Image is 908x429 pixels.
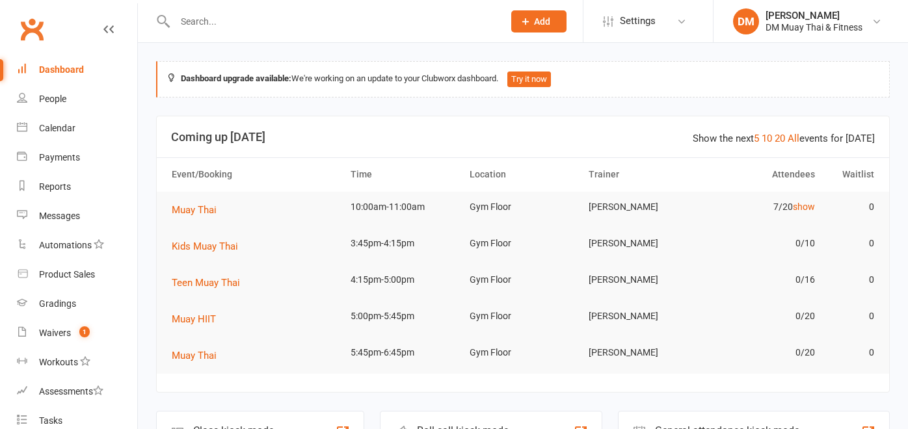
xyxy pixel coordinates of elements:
a: Messages [17,201,137,231]
td: 3:45pm-4:15pm [345,228,464,259]
th: Waitlist [821,158,881,191]
span: Teen Muay Thai [172,277,240,289]
td: [PERSON_NAME] [583,265,702,295]
td: Gym Floor [464,192,583,222]
a: Workouts [17,348,137,377]
td: [PERSON_NAME] [583,301,702,331]
td: [PERSON_NAME] [583,192,702,222]
div: Reports [39,181,71,192]
div: Assessments [39,386,103,396]
a: 20 [775,133,785,144]
div: People [39,94,66,104]
a: Payments [17,143,137,172]
td: Gym Floor [464,337,583,368]
td: Gym Floor [464,301,583,331]
h3: Coming up [DATE] [171,131,875,144]
a: Reports [17,172,137,201]
a: Dashboard [17,55,137,84]
td: 0 [821,192,881,222]
td: 10:00am-11:00am [345,192,464,222]
th: Time [345,158,464,191]
span: Kids Muay Thai [172,240,238,252]
span: Muay HIIT [172,313,216,325]
a: 10 [762,133,772,144]
a: Automations [17,231,137,260]
th: Event/Booking [166,158,345,191]
button: Muay Thai [172,202,226,218]
div: Waivers [39,328,71,338]
div: Calendar [39,123,75,133]
a: 5 [754,133,759,144]
a: Gradings [17,289,137,318]
a: All [788,133,799,144]
td: 5:00pm-5:45pm [345,301,464,331]
span: Muay Thai [172,350,217,361]
td: 0 [821,337,881,368]
td: 0 [821,301,881,331]
td: 0/20 [702,337,821,368]
td: 0/10 [702,228,821,259]
td: 0 [821,228,881,259]
div: Automations [39,240,92,250]
button: Muay Thai [172,348,226,363]
div: Payments [39,152,80,162]
td: Gym Floor [464,265,583,295]
input: Search... [171,12,494,31]
div: Workouts [39,357,78,367]
td: 0/16 [702,265,821,295]
a: Waivers 1 [17,318,137,348]
button: Try it now [507,71,551,87]
div: Gradings [39,298,76,309]
td: 4:15pm-5:00pm [345,265,464,295]
strong: Dashboard upgrade available: [181,73,291,83]
button: Teen Muay Thai [172,275,249,291]
div: Messages [39,211,80,221]
span: 1 [79,326,90,337]
a: Product Sales [17,260,137,289]
button: Muay HIIT [172,311,225,327]
th: Trainer [583,158,702,191]
td: 0 [821,265,881,295]
td: 7/20 [702,192,821,222]
div: Dashboard [39,64,84,75]
a: People [17,84,137,114]
td: 0/20 [702,301,821,331]
a: show [793,201,815,212]
div: [PERSON_NAME] [766,10,862,21]
button: Kids Muay Thai [172,239,247,254]
a: Calendar [17,114,137,143]
a: Assessments [17,377,137,406]
td: [PERSON_NAME] [583,337,702,368]
span: Settings [620,6,656,36]
span: Add [534,16,550,27]
a: Clubworx [16,13,48,45]
div: Show the next events for [DATE] [693,131,875,146]
button: Add [511,10,567,32]
th: Attendees [702,158,821,191]
div: We're working on an update to your Clubworx dashboard. [156,61,890,97]
div: Product Sales [39,269,95,279]
th: Location [464,158,583,191]
div: DM [733,8,759,34]
td: [PERSON_NAME] [583,228,702,259]
td: 5:45pm-6:45pm [345,337,464,368]
div: Tasks [39,415,62,426]
td: Gym Floor [464,228,583,259]
div: DM Muay Thai & Fitness [766,21,862,33]
span: Muay Thai [172,204,217,216]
